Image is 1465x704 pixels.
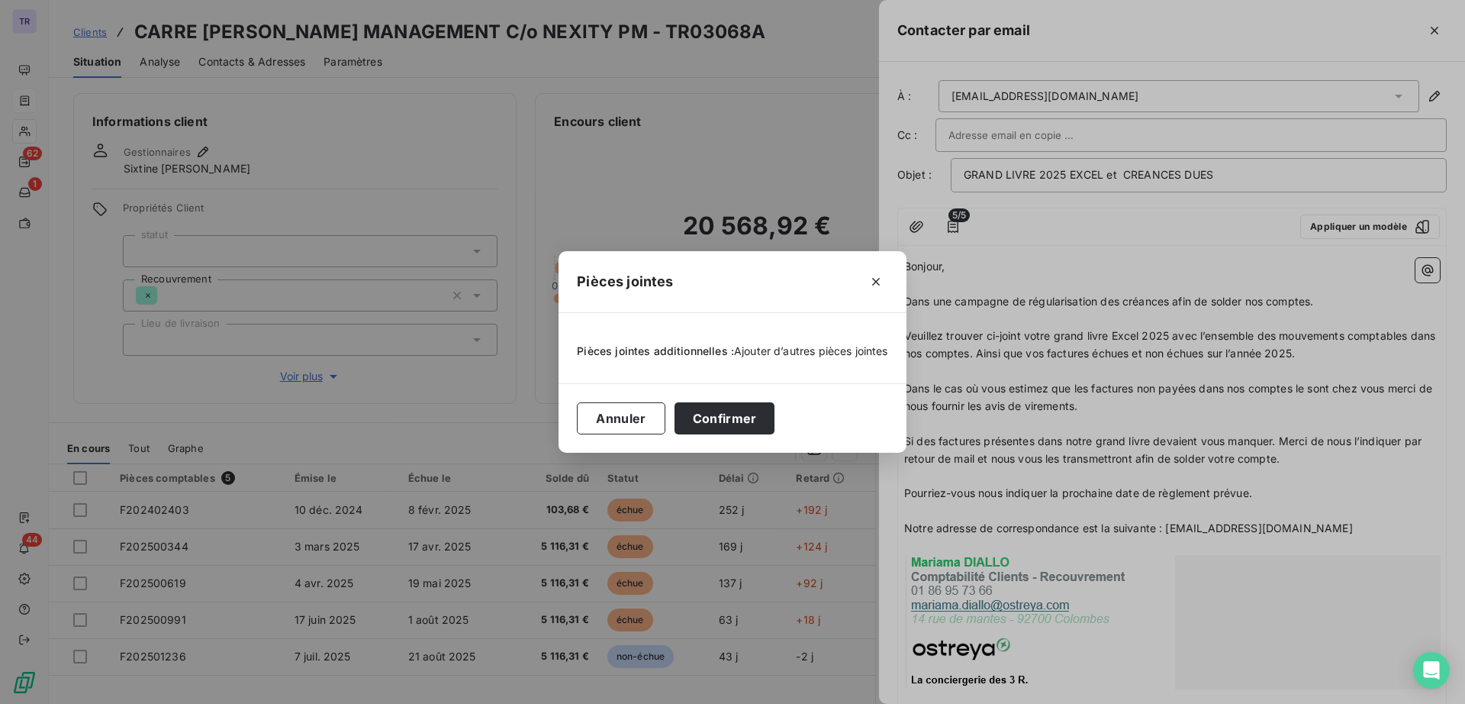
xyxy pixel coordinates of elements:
[734,344,888,357] span: Ajouter d’autres pièces jointes
[675,402,775,434] button: Confirmer
[577,344,734,359] span: Pièces jointes additionnelles :
[577,271,673,292] h5: Pièces jointes
[577,402,665,434] button: Annuler
[1413,652,1450,689] div: Open Intercom Messenger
